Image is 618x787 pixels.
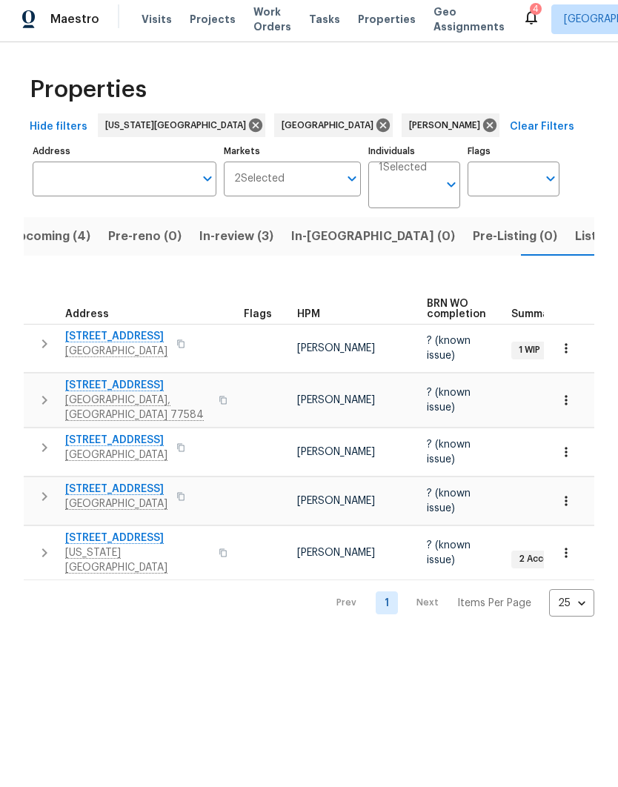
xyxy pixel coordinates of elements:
div: [US_STATE][GEOGRAPHIC_DATA] [98,118,265,142]
span: Maestro [50,16,99,31]
span: [PERSON_NAME] [297,348,375,358]
button: Open [540,173,561,193]
button: Open [441,179,462,199]
span: [US_STATE][GEOGRAPHIC_DATA] [105,122,252,137]
span: [PERSON_NAME] [297,451,375,462]
span: Properties [358,16,416,31]
span: Pre-reno (0) [108,230,182,251]
span: 1 WIP [513,348,546,361]
div: 25 [549,588,594,627]
span: Visits [142,16,172,31]
a: Goto page 1 [376,596,398,619]
button: Open [197,173,218,193]
span: ? (known issue) [427,493,471,518]
span: Summary [511,313,559,324]
span: Flags [244,313,272,324]
span: Properties [30,87,147,102]
button: Open [342,173,362,193]
div: [PERSON_NAME] [402,118,499,142]
span: Clear Filters [510,122,574,141]
label: Individuals [368,151,460,160]
div: [GEOGRAPHIC_DATA] [274,118,393,142]
span: 1 Selected [379,166,427,179]
label: Markets [224,151,362,160]
div: 4 [533,6,539,21]
span: [PERSON_NAME] [297,552,375,562]
label: Address [33,151,216,160]
span: ? (known issue) [427,444,471,469]
span: [PERSON_NAME] [297,500,375,511]
span: [GEOGRAPHIC_DATA] [282,122,379,137]
span: In-[GEOGRAPHIC_DATA] (0) [291,230,455,251]
span: ? (known issue) [427,545,471,570]
span: Upcoming (4) [10,230,90,251]
label: Flags [468,151,559,160]
span: ? (known issue) [427,340,471,365]
button: Clear Filters [504,118,580,145]
span: HPM [297,313,320,324]
span: BRN WO completion [427,303,486,324]
span: 2 Accepted [513,557,577,570]
span: ? (known issue) [427,392,471,417]
span: [PERSON_NAME] [297,399,375,410]
nav: Pagination Navigation [322,594,594,621]
span: Hide filters [30,122,87,141]
p: Items Per Page [457,600,531,615]
span: 2 Selected [234,177,285,190]
span: In-review (3) [199,230,273,251]
span: Tasks [309,19,340,29]
span: [PERSON_NAME] [409,122,486,137]
span: Work Orders [253,9,291,39]
span: Projects [190,16,236,31]
span: Address [65,313,109,324]
button: Hide filters [24,118,93,145]
span: Pre-Listing (0) [473,230,557,251]
span: Geo Assignments [433,9,505,39]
